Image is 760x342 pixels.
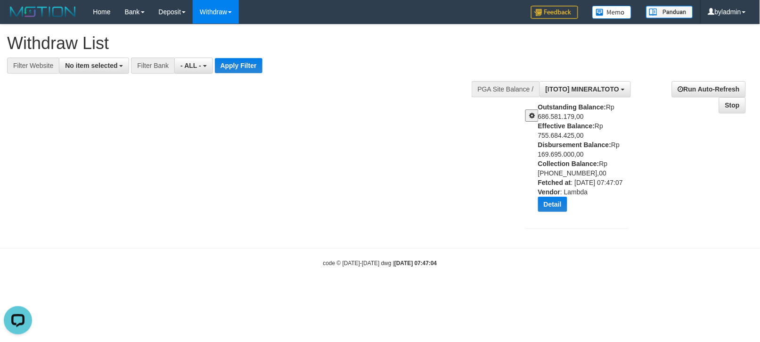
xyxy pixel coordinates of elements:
[323,260,437,267] small: code © [DATE]-[DATE] dwg |
[531,6,578,19] img: Feedback.jpg
[131,58,174,74] div: Filter Bank
[215,58,262,73] button: Apply Filter
[7,58,59,74] div: Filter Website
[180,62,201,69] span: - ALL -
[546,85,620,93] span: [ITOTO] MINERALTOTO
[538,197,567,212] button: Detail
[7,5,79,19] img: MOTION_logo.png
[4,4,32,32] button: Open LiveChat chat widget
[538,122,595,130] b: Effective Balance:
[538,102,636,219] div: Rp 686.581.179,00 Rp 755.684.425,00 Rp 169.695.000,00 Rp [PHONE_NUMBER],00 : [DATE] 07:47:07 : La...
[538,179,571,186] b: Fetched at
[719,97,746,113] a: Stop
[538,160,599,167] b: Collection Balance:
[65,62,117,69] span: No item selected
[672,81,746,97] a: Run Auto-Refresh
[538,141,612,149] b: Disbursement Balance:
[394,260,437,267] strong: [DATE] 07:47:04
[174,58,212,74] button: - ALL -
[539,81,631,97] button: [ITOTO] MINERALTOTO
[592,6,632,19] img: Button%20Memo.svg
[59,58,129,74] button: No item selected
[646,6,693,18] img: panduan.png
[538,103,606,111] b: Outstanding Balance:
[472,81,539,97] div: PGA Site Balance /
[7,34,497,53] h1: Withdraw List
[538,188,560,196] b: Vendor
